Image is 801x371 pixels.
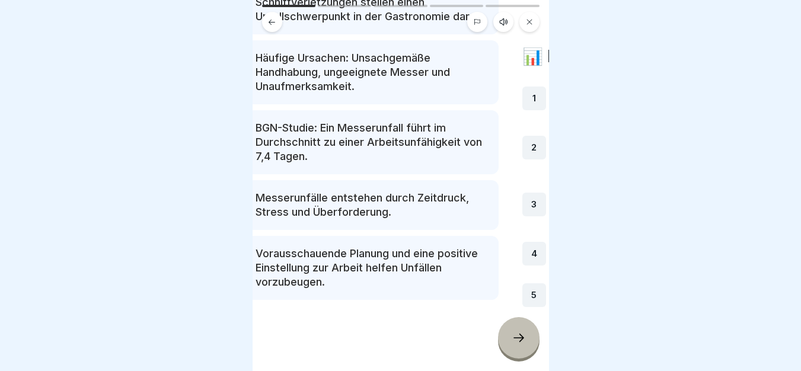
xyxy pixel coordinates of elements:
[531,199,537,210] p: 3
[531,142,537,153] p: 2
[522,46,795,66] h4: 📊 Messerunfälle - Statistiken
[532,93,536,104] p: 1
[256,51,490,94] p: Häufige Ursachen: Unsachgemäße Handhabung, ungeeignete Messer und Unaufmerksamkeit.
[256,247,490,289] p: Vorausschauende Planung und eine positive Einstellung zur Arbeit helfen Unfällen vorzubeugen.
[256,191,490,219] p: Messerunfälle entstehen durch Zeitdruck, Stress und Überforderung.
[531,248,537,259] p: 4
[531,290,537,300] p: 5
[256,121,490,164] p: BGN-Studie: Ein Messerunfall führt im Durchschnitt zu einer Arbeitsunfähigkeit von 7,4 Tagen.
